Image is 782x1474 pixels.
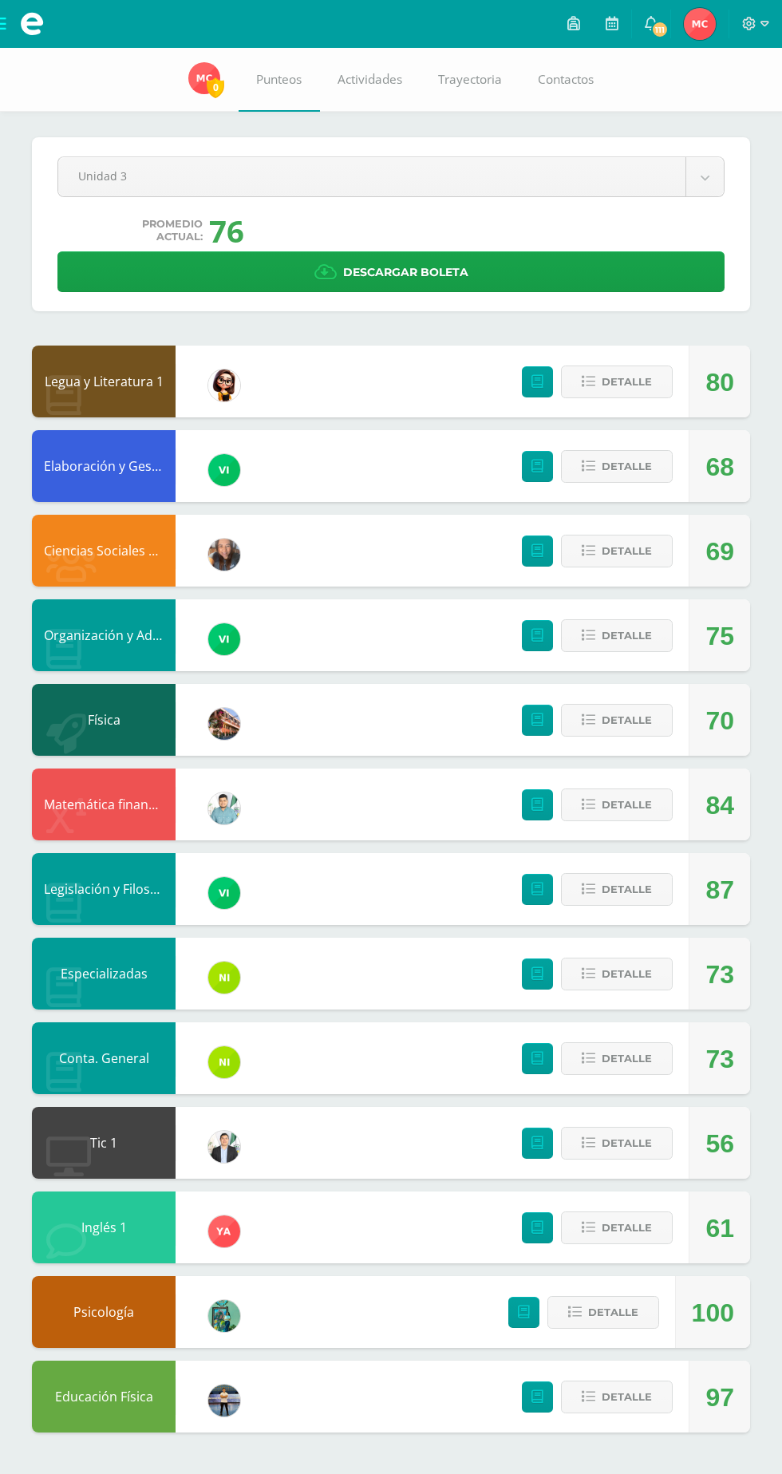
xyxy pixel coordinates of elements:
[208,708,240,740] img: 0a4f8d2552c82aaa76f7aefb013bc2ce.png
[561,619,673,652] button: Detalle
[32,938,176,1010] div: Especializadas
[421,48,520,112] a: Trayectoria
[705,600,734,672] div: 75
[602,959,652,989] span: Detalle
[705,1108,734,1180] div: 56
[705,516,734,587] div: 69
[602,1044,652,1073] span: Detalle
[32,430,176,502] div: Elaboración y Gestión de Proyectos
[561,958,673,990] button: Detalle
[256,71,302,88] span: Punteos
[561,535,673,567] button: Detalle
[602,705,652,735] span: Detalle
[588,1298,638,1327] span: Detalle
[142,218,203,243] span: Promedio actual:
[207,77,224,97] span: 0
[32,1361,176,1433] div: Educación Física
[208,454,240,486] img: a241c2b06c5b4daf9dd7cbc5f490cd0f.png
[602,536,652,566] span: Detalle
[208,1385,240,1417] img: bde165c00b944de6c05dcae7d51e2fcc.png
[602,790,652,820] span: Detalle
[338,71,402,88] span: Actividades
[239,48,320,112] a: Punteos
[705,346,734,418] div: 80
[32,684,176,756] div: Física
[208,877,240,909] img: a241c2b06c5b4daf9dd7cbc5f490cd0f.png
[561,366,673,398] button: Detalle
[438,71,502,88] span: Trayectoria
[561,873,673,906] button: Detalle
[705,1023,734,1095] div: 73
[32,346,176,417] div: Legua y Literatura 1
[32,853,176,925] div: Legislación y Filosofía Empresarial
[561,704,673,737] button: Detalle
[32,515,176,587] div: Ciencias Sociales y Formación Ciudadana
[209,210,244,251] div: 76
[561,1381,673,1413] button: Detalle
[57,251,725,292] a: Descargar boleta
[520,48,612,112] a: Contactos
[692,1277,734,1349] div: 100
[32,1191,176,1263] div: Inglés 1
[208,1215,240,1247] img: 90ee13623fa7c5dbc2270dab131931b4.png
[602,367,652,397] span: Detalle
[602,875,652,904] span: Detalle
[602,1213,652,1243] span: Detalle
[188,62,220,94] img: 69f303fc39f837cd9983a5abc81b3825.png
[32,599,176,671] div: Organización y Admon.
[208,1300,240,1332] img: b3df963adb6106740b98dae55d89aff1.png
[561,788,673,821] button: Detalle
[705,431,734,503] div: 68
[705,1192,734,1264] div: 61
[208,962,240,994] img: ca60df5ae60ada09d1f93a1da4ab2e41.png
[208,792,240,824] img: 3bbeeb896b161c296f86561e735fa0fc.png
[705,854,734,926] div: 87
[705,769,734,841] div: 84
[705,1361,734,1433] div: 97
[32,1107,176,1179] div: Tic 1
[705,685,734,757] div: 70
[538,71,594,88] span: Contactos
[320,48,421,112] a: Actividades
[684,8,716,40] img: 69f303fc39f837cd9983a5abc81b3825.png
[602,621,652,650] span: Detalle
[561,1042,673,1075] button: Detalle
[78,157,665,195] span: Unidad 3
[32,769,176,840] div: Matemática financiera
[705,939,734,1010] div: 73
[547,1296,659,1329] button: Detalle
[602,1382,652,1412] span: Detalle
[602,452,652,481] span: Detalle
[32,1022,176,1094] div: Conta. General
[58,157,724,196] a: Unidad 3
[602,1128,652,1158] span: Detalle
[561,1127,673,1160] button: Detalle
[561,450,673,483] button: Detalle
[32,1276,176,1348] div: Psicología
[651,21,669,38] span: 111
[208,369,240,401] img: cddb2fafc80e4a6e526b97ae3eca20ef.png
[208,1131,240,1163] img: aa2172f3e2372f881a61fb647ea0edf1.png
[343,253,468,292] span: Descargar boleta
[208,539,240,571] img: 8286b9a544571e995a349c15127c7be6.png
[561,1211,673,1244] button: Detalle
[208,1046,240,1078] img: ca60df5ae60ada09d1f93a1da4ab2e41.png
[208,623,240,655] img: a241c2b06c5b4daf9dd7cbc5f490cd0f.png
